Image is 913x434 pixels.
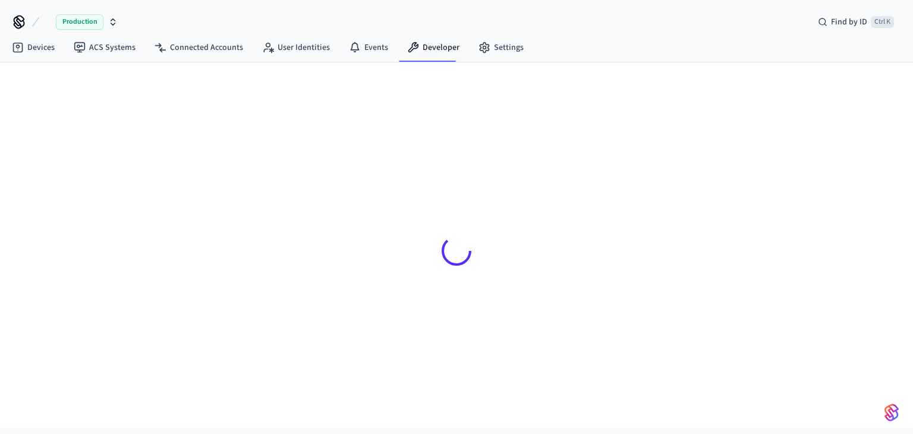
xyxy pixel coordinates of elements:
[808,11,903,33] div: Find by IDCtrl K
[253,37,339,58] a: User Identities
[2,37,64,58] a: Devices
[339,37,398,58] a: Events
[871,16,894,28] span: Ctrl K
[64,37,145,58] a: ACS Systems
[398,37,469,58] a: Developer
[884,403,899,422] img: SeamLogoGradient.69752ec5.svg
[831,16,867,28] span: Find by ID
[145,37,253,58] a: Connected Accounts
[469,37,533,58] a: Settings
[56,14,103,30] span: Production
